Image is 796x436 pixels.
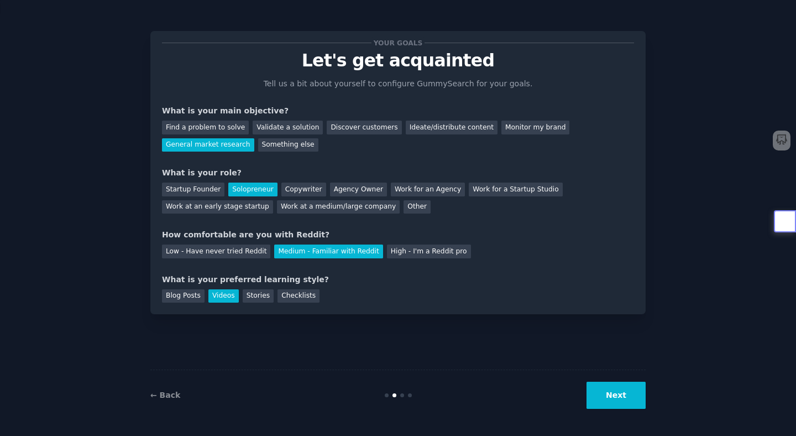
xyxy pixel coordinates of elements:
div: Monitor my brand [501,121,569,134]
div: Work for a Startup Studio [469,183,562,196]
div: Agency Owner [330,183,387,196]
p: Let's get acquainted [162,51,634,70]
div: Ideate/distribute content [406,121,498,134]
div: What is your role? [162,167,634,179]
button: Next [586,382,646,409]
div: Blog Posts [162,289,205,303]
div: Work at a medium/large company [277,200,400,214]
div: Solopreneur [228,183,277,196]
div: What is your main objective? [162,105,634,117]
div: Something else [258,138,318,152]
div: General market research [162,138,254,152]
div: Low - Have never tried Reddit [162,245,270,258]
span: Your goals [371,37,425,49]
div: What is your preferred learning style? [162,274,634,286]
div: Work for an Agency [391,183,465,196]
div: Checklists [277,289,320,303]
div: Startup Founder [162,183,224,196]
div: Videos [208,289,239,303]
a: ← Back [150,391,180,399]
div: Medium - Familiar with Reddit [274,245,383,258]
div: Other [404,200,431,214]
p: Tell us a bit about yourself to configure GummySearch for your goals. [259,78,537,90]
div: Validate a solution [253,121,323,134]
div: Work at an early stage startup [162,200,273,214]
div: How comfortable are you with Reddit? [162,229,634,241]
div: High - I'm a Reddit pro [387,245,471,258]
div: Copywriter [281,183,326,196]
div: Stories [243,289,274,303]
div: Find a problem to solve [162,121,249,134]
div: Discover customers [327,121,401,134]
